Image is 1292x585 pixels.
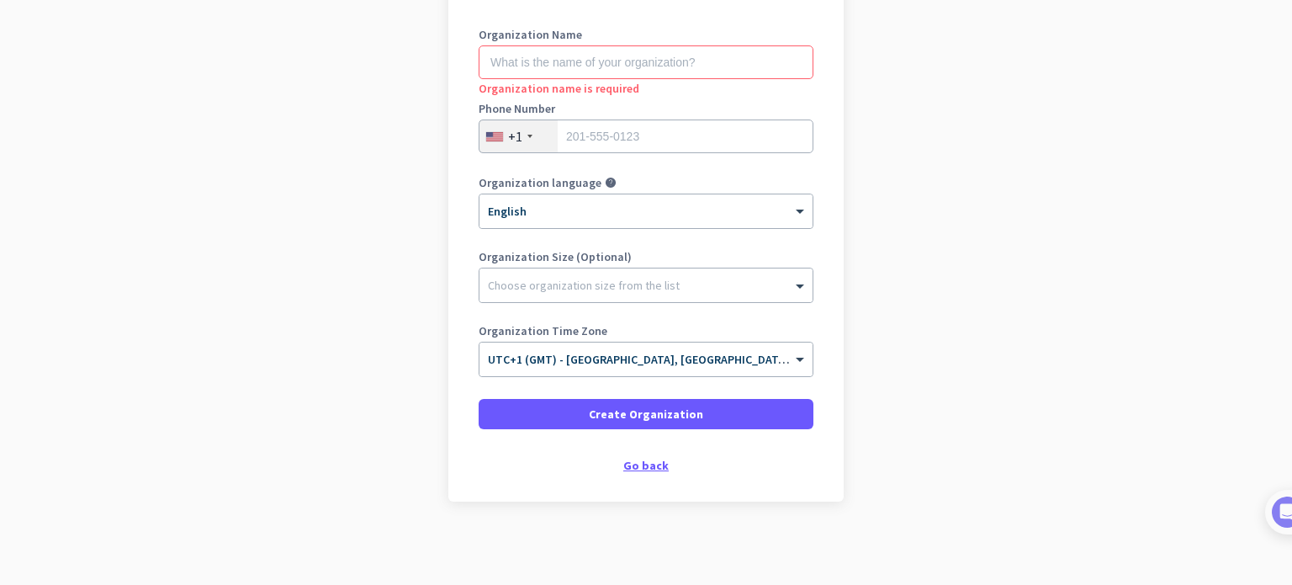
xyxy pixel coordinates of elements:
[479,251,813,263] label: Organization Size (Optional)
[605,177,617,189] i: help
[508,128,522,145] div: +1
[479,177,601,189] label: Organization language
[589,406,703,423] span: Create Organization
[479,81,639,96] span: Organization name is required
[479,120,813,153] input: 201-555-0123
[479,29,813,40] label: Organization Name
[479,399,813,429] button: Create Organization
[479,325,813,337] label: Organization Time Zone
[479,460,813,471] div: Go back
[479,45,813,79] input: What is the name of your organization?
[479,103,813,114] label: Phone Number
